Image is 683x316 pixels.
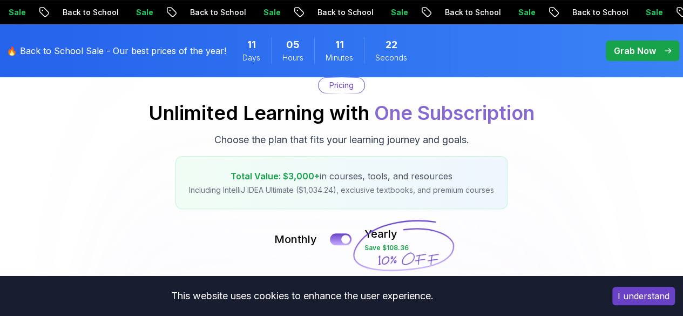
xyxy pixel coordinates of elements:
p: Sale [625,7,660,18]
p: Pricing [329,80,354,91]
p: 🔥 Back to School Sale - Our best prices of the year! [6,44,226,57]
p: Sale [370,7,405,18]
p: Back to School [42,7,116,18]
span: Minutes [326,52,353,63]
p: Sale [116,7,150,18]
span: 11 Days [247,37,256,52]
p: Grab Now [614,44,656,57]
p: Back to School [297,7,370,18]
p: in courses, tools, and resources [189,170,494,183]
p: Choose the plan that fits your learning journey and goals. [214,132,469,147]
button: Accept cookies [612,287,675,305]
h2: Unlimited Learning with [148,102,535,124]
span: Seconds [375,52,407,63]
span: 22 Seconds [386,37,397,52]
p: Sale [243,7,278,18]
span: Hours [282,52,303,63]
p: Back to School [424,7,498,18]
p: Back to School [170,7,243,18]
span: Days [242,52,260,63]
p: Back to School [552,7,625,18]
span: One Subscription [374,101,535,125]
span: 5 Hours [286,37,300,52]
p: Sale [498,7,532,18]
p: Including IntelliJ IDEA Ultimate ($1,034.24), exclusive textbooks, and premium courses [189,185,494,196]
span: 11 Minutes [335,37,344,52]
div: This website uses cookies to enhance the user experience. [8,284,596,308]
p: Monthly [274,232,317,247]
span: Total Value: $3,000+ [231,171,320,181]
